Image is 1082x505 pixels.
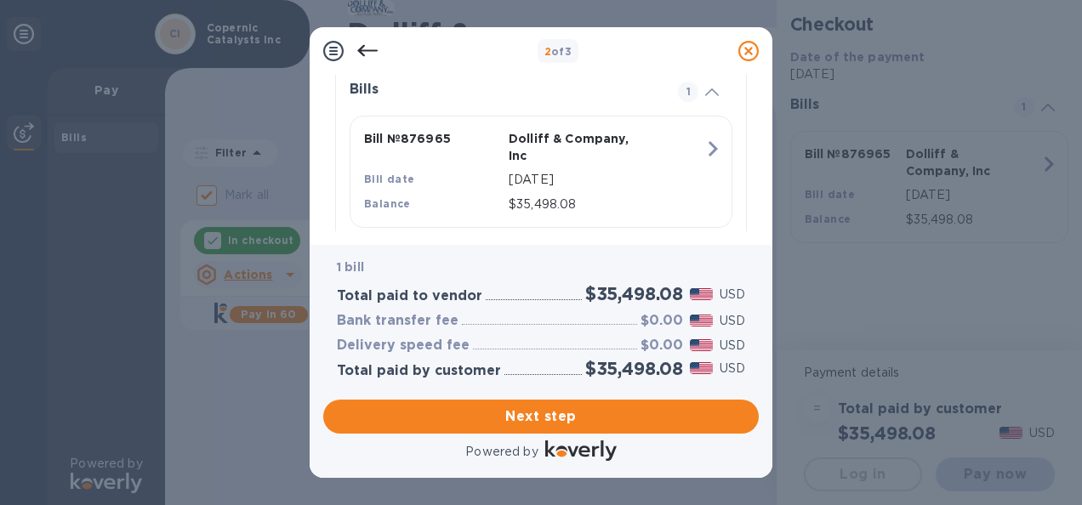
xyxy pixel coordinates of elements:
button: Bill №876965Dolliff & Company, IncBill date[DATE]Balance$35,498.08 [350,116,732,228]
p: Powered by [465,443,538,461]
h3: Bills [350,82,658,98]
span: Next step [337,406,745,427]
button: Next step [323,400,759,434]
span: 2 [544,45,551,58]
h3: $0.00 [641,313,683,329]
h3: Bank transfer fee [337,313,458,329]
h3: Total paid by customer [337,363,501,379]
img: USD [690,315,713,326]
b: Bill date [364,173,415,185]
p: Bill № 876965 [364,130,502,147]
p: USD [720,312,745,330]
img: USD [690,288,713,300]
p: USD [720,337,745,355]
h3: $0.00 [641,338,683,354]
p: USD [720,286,745,304]
h3: Delivery speed fee [337,338,470,354]
h3: Total paid to vendor [337,288,482,304]
p: $35,498.08 [509,196,704,213]
p: [DATE] [509,171,704,189]
b: 1 bill [337,260,364,274]
img: Logo [545,440,617,461]
p: USD [720,360,745,377]
span: 1 [678,82,698,102]
img: USD [690,362,713,374]
h2: $35,498.08 [585,283,683,304]
h2: $35,498.08 [585,358,683,379]
b: of 3 [544,45,572,58]
p: Dolliff & Company, Inc [509,130,646,164]
b: Balance [364,197,411,210]
img: USD [690,339,713,351]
